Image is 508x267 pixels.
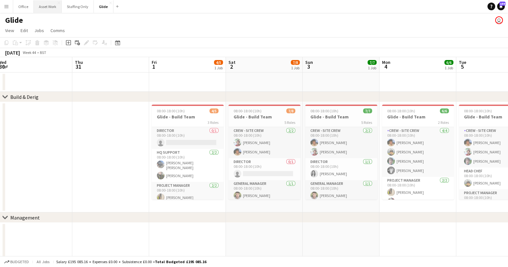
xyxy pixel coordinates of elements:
[438,120,449,125] span: 2 Roles
[152,105,224,200] app-job-card: 08:00-18:00 (10h)4/5Glide - Build Team3 RolesDirector0/108:00-18:00 (10h) HQ Support2/208:00-18:0...
[157,108,185,113] span: 08:00-18:00 (10h)
[74,63,83,70] span: 31
[152,114,224,120] h3: Glide - Build Team
[459,59,466,65] span: Tue
[10,260,29,264] span: Budgeted
[497,3,505,10] a: 159
[5,28,14,33] span: View
[499,2,505,6] span: 159
[382,114,454,120] h3: Glide - Build Team
[382,177,454,208] app-card-role: Project Manager2/208:00-18:00 (10h)[PERSON_NAME][PERSON_NAME]
[368,65,376,70] div: 1 Job
[13,0,34,13] button: Office
[305,158,377,180] app-card-role: Director1/108:00-18:00 (10h)[PERSON_NAME]
[21,28,28,33] span: Edit
[382,59,390,65] span: Mon
[227,63,236,70] span: 2
[305,114,377,120] h3: Glide - Build Team
[32,26,47,35] a: Jobs
[155,259,206,264] span: Total Budgeted £195 085.16
[445,65,453,70] div: 1 Job
[305,59,313,65] span: Sun
[48,26,67,35] a: Comms
[310,108,338,113] span: 08:00-18:00 (10h)
[228,158,300,180] app-card-role: Director0/108:00-18:00 (10h)
[152,127,224,149] app-card-role: Director0/108:00-18:00 (10h)
[3,258,30,265] button: Budgeted
[5,15,23,25] h1: Glide
[5,49,20,56] div: [DATE]
[368,60,377,65] span: 7/7
[75,59,83,65] span: Thu
[495,16,503,24] app-user-avatar: Gorilla Staffing
[381,63,390,70] span: 4
[152,149,224,182] app-card-role: HQ Support2/208:00-18:00 (10h)[PERSON_NAME] [PERSON_NAME][PERSON_NAME]
[94,0,113,13] button: Glide
[387,108,415,113] span: 08:00-18:00 (10h)
[305,180,377,202] app-card-role: General Manager1/108:00-18:00 (10h)[PERSON_NAME]
[284,120,295,125] span: 5 Roles
[228,114,300,120] h3: Glide - Build Team
[234,108,262,113] span: 08:00-18:00 (10h)
[382,127,454,177] app-card-role: Crew - Site Crew4/408:00-18:00 (10h)[PERSON_NAME][PERSON_NAME][PERSON_NAME][PERSON_NAME]
[34,0,62,13] button: Asset Work
[10,214,40,221] div: Management
[62,0,94,13] button: Staffing Only
[34,28,44,33] span: Jobs
[291,65,299,70] div: 1 Job
[21,50,37,55] span: Week 44
[228,180,300,202] app-card-role: General Manager1/108:00-18:00 (10h)[PERSON_NAME]
[286,108,295,113] span: 7/8
[228,59,236,65] span: Sat
[304,63,313,70] span: 3
[228,127,300,158] app-card-role: Crew - Site Crew2/208:00-18:00 (10h)[PERSON_NAME][PERSON_NAME]
[458,63,466,70] span: 5
[305,127,377,158] app-card-role: Crew - Site Crew2/208:00-18:00 (10h)[PERSON_NAME][PERSON_NAME]
[444,60,453,65] span: 6/6
[208,120,218,125] span: 3 Roles
[50,28,65,33] span: Comms
[291,60,300,65] span: 7/8
[152,59,157,65] span: Fri
[464,108,492,113] span: 08:00-18:00 (10h)
[40,50,46,55] div: BST
[152,182,224,213] app-card-role: Project Manager2/208:00-18:00 (10h)[PERSON_NAME]
[214,65,223,70] div: 1 Job
[209,108,218,113] span: 4/5
[305,105,377,200] app-job-card: 08:00-18:00 (10h)7/7Glide - Build Team5 RolesCrew - Site Crew2/208:00-18:00 (10h)[PERSON_NAME][PE...
[10,94,39,100] div: Build & Derig
[214,60,223,65] span: 4/5
[228,105,300,200] app-job-card: 08:00-18:00 (10h)7/8Glide - Build Team5 RolesCrew - Site Crew2/208:00-18:00 (10h)[PERSON_NAME][PE...
[151,63,157,70] span: 1
[18,26,31,35] a: Edit
[382,105,454,200] app-job-card: 08:00-18:00 (10h)6/6Glide - Build Team2 RolesCrew - Site Crew4/408:00-18:00 (10h)[PERSON_NAME][PE...
[35,259,51,264] span: All jobs
[56,259,206,264] div: Salary £195 085.16 + Expenses £0.00 + Subsistence £0.00 =
[363,108,372,113] span: 7/7
[440,108,449,113] span: 6/6
[361,120,372,125] span: 5 Roles
[3,26,17,35] a: View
